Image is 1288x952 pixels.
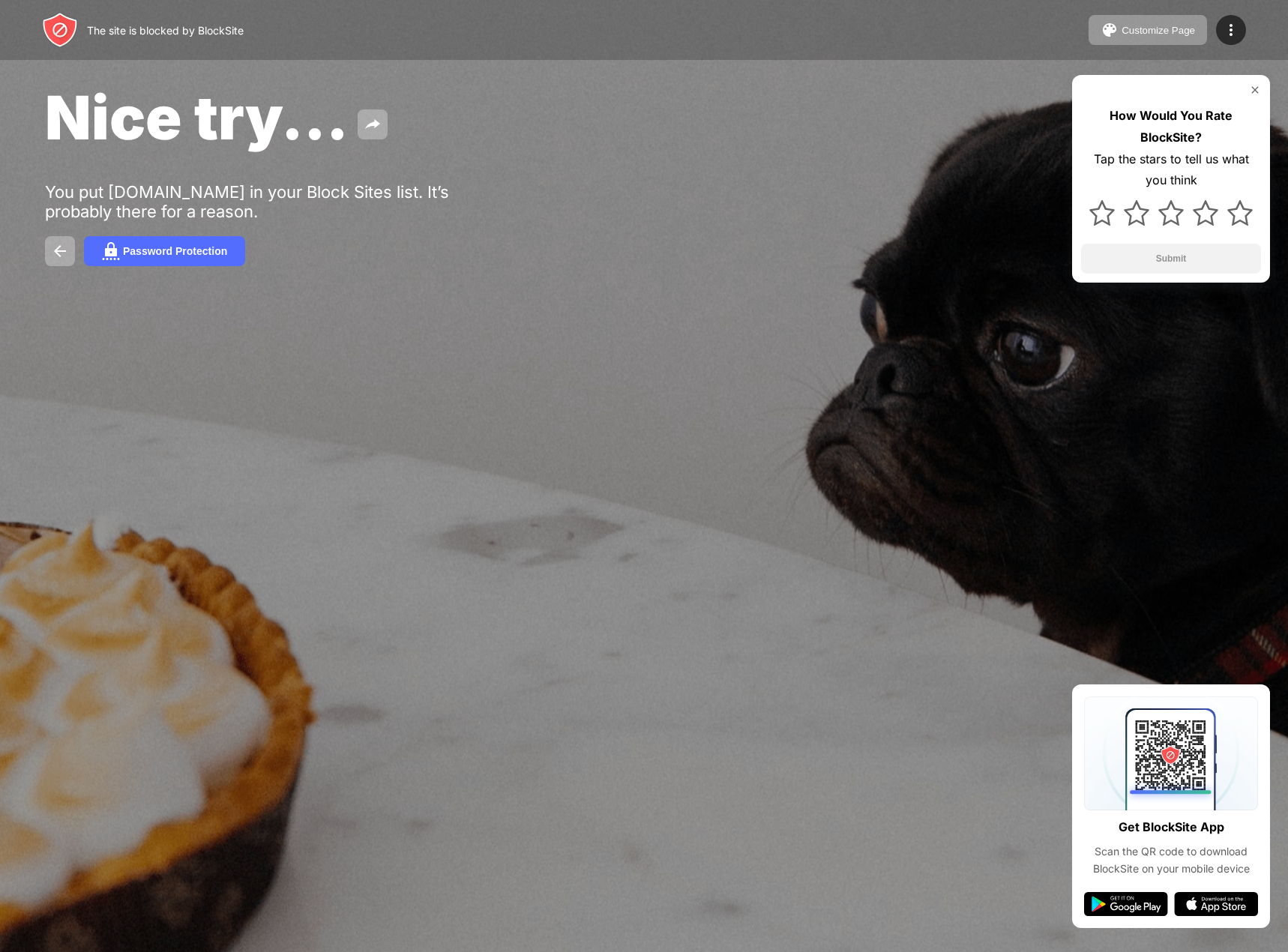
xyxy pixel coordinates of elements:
img: menu-icon.svg [1222,21,1240,39]
img: pallet.svg [1101,21,1119,39]
div: The site is blocked by BlockSite [87,24,244,37]
img: star.svg [1227,200,1253,226]
div: How Would You Rate BlockSite? [1081,105,1261,148]
button: Submit [1081,244,1261,274]
img: google-play.svg [1084,892,1168,916]
div: Password Protection [123,245,227,257]
div: You put [DOMAIN_NAME] in your Block Sites list. It’s probably there for a reason. [45,182,508,221]
img: star.svg [1089,200,1115,226]
div: Tap the stars to tell us what you think [1081,148,1261,192]
img: app-store.svg [1174,892,1258,916]
div: Customize Page [1122,25,1195,36]
div: Get BlockSite App [1119,816,1224,838]
img: star.svg [1124,200,1149,226]
div: Scan the QR code to download BlockSite on your mobile device [1084,843,1258,877]
button: Password Protection [84,236,245,266]
img: rate-us-close.svg [1249,84,1261,96]
img: star.svg [1158,200,1184,226]
img: back.svg [51,242,69,260]
img: header-logo.svg [42,12,78,48]
button: Customize Page [1089,15,1207,45]
span: Nice try... [45,81,349,154]
img: share.svg [364,115,382,133]
img: password.svg [102,242,120,260]
img: qrcode.svg [1084,696,1258,810]
img: star.svg [1193,200,1218,226]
